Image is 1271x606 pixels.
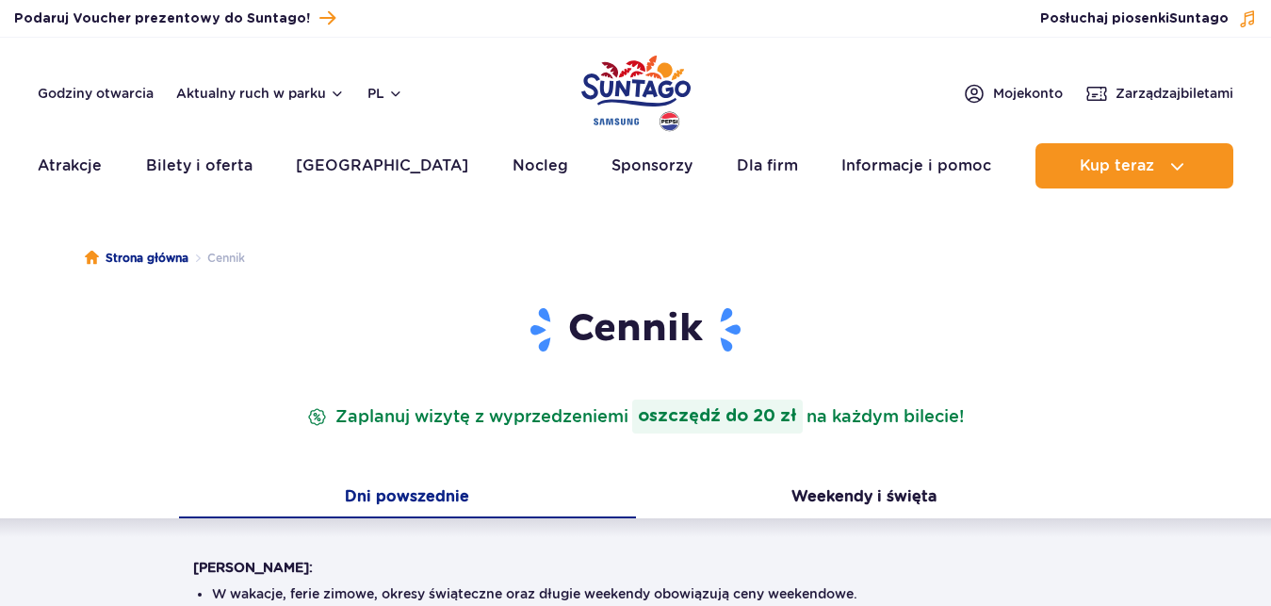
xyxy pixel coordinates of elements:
[1085,82,1233,105] a: Zarządzajbiletami
[146,143,253,188] a: Bilety i oferta
[1040,9,1229,28] span: Posłuchaj piosenki
[636,479,1093,518] button: Weekendy i święta
[1080,157,1154,174] span: Kup teraz
[193,560,313,575] strong: [PERSON_NAME]:
[513,143,568,188] a: Nocleg
[1116,84,1233,103] span: Zarządzaj biletami
[188,249,245,268] li: Cennik
[38,143,102,188] a: Atrakcje
[303,400,968,434] p: Zaplanuj wizytę z wyprzedzeniem na każdym bilecie!
[1040,9,1257,28] button: Posłuchaj piosenkiSuntago
[1035,143,1233,188] button: Kup teraz
[14,9,310,28] span: Podaruj Voucher prezentowy do Suntago!
[632,400,803,434] strong: oszczędź do 20 zł
[841,143,991,188] a: Informacje i pomoc
[212,584,1060,603] li: W wakacje, ferie zimowe, okresy świąteczne oraz długie weekendy obowiązują ceny weekendowe.
[179,479,636,518] button: Dni powszednie
[85,249,188,268] a: Strona główna
[176,86,345,101] button: Aktualny ruch w parku
[963,82,1063,105] a: Mojekonto
[14,6,335,31] a: Podaruj Voucher prezentowy do Suntago!
[367,84,403,103] button: pl
[611,143,693,188] a: Sponsorzy
[296,143,468,188] a: [GEOGRAPHIC_DATA]
[38,84,154,103] a: Godziny otwarcia
[1169,12,1229,25] span: Suntago
[737,143,798,188] a: Dla firm
[193,305,1079,354] h1: Cennik
[581,47,691,134] a: Park of Poland
[993,84,1063,103] span: Moje konto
